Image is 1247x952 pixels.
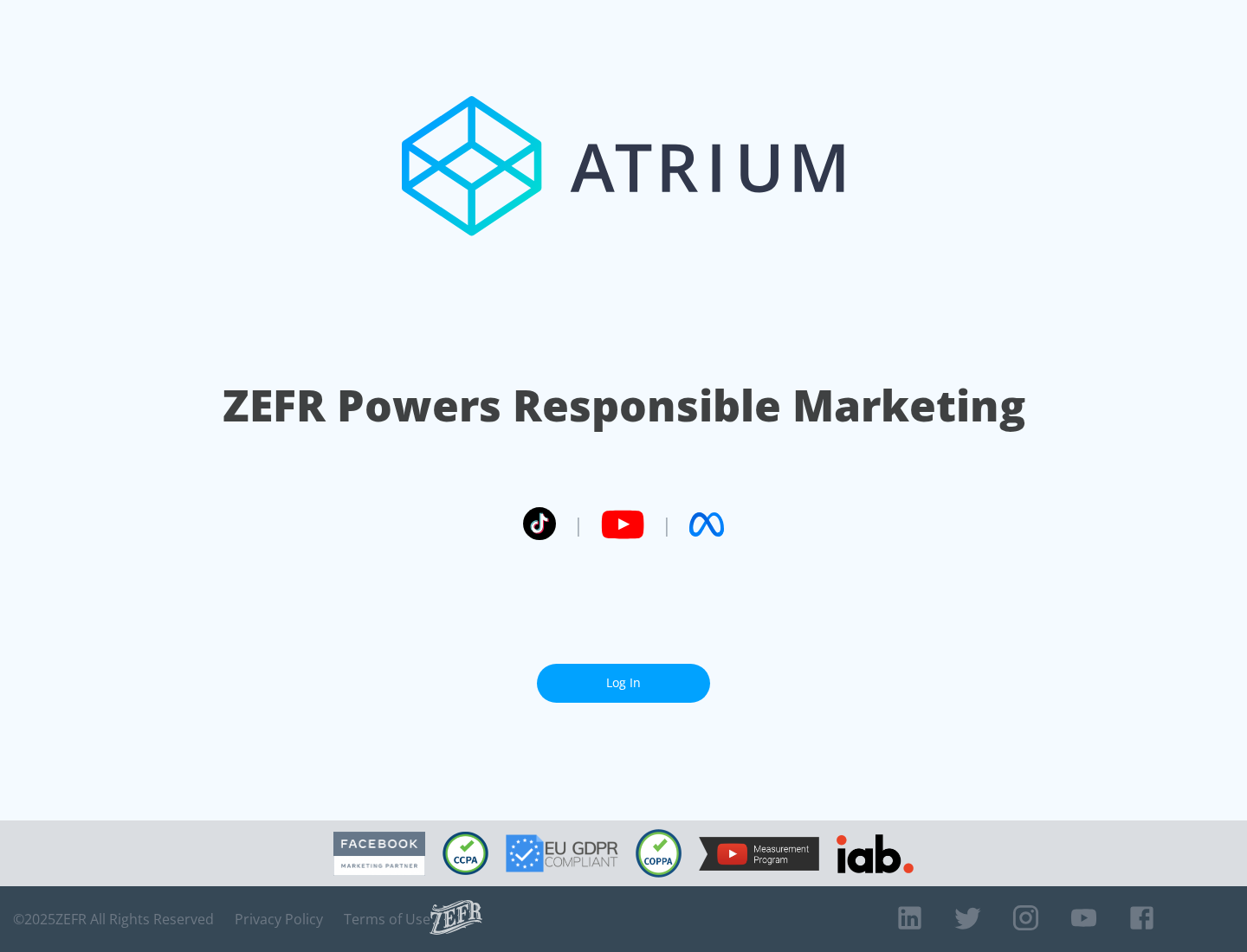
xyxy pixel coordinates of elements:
img: COPPA Compliant [636,829,682,878]
h1: ZEFR Powers Responsible Marketing [223,376,1025,435]
img: CCPA Compliant [443,832,488,875]
span: © 2025 ZEFR All Rights Reserved [13,910,214,928]
img: GDPR Compliant [506,834,618,872]
a: Privacy Policy [235,910,323,928]
img: YouTube Measurement Program [699,837,819,871]
img: Facebook Marketing Partner [333,832,425,876]
a: Log In [537,664,710,703]
span: | [662,511,672,537]
img: IAB [837,834,914,873]
a: Terms of Use [344,910,430,928]
span: | [573,511,584,537]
